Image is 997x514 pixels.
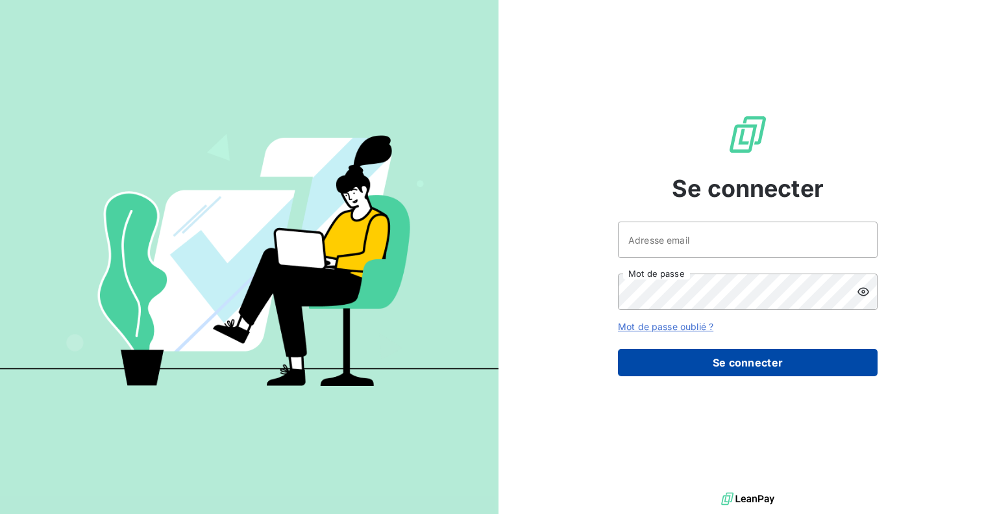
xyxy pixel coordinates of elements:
button: Se connecter [618,349,878,376]
span: Se connecter [672,171,824,206]
img: logo [721,489,774,509]
input: placeholder [618,222,878,258]
img: Logo LeanPay [727,114,769,155]
a: Mot de passe oublié ? [618,321,713,332]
